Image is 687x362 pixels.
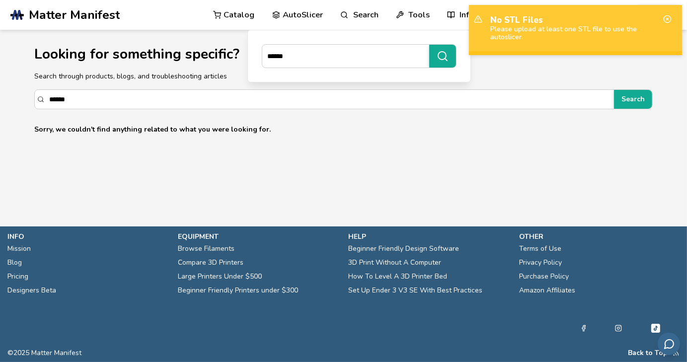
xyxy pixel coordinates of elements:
[614,90,652,109] button: Search
[519,231,680,242] p: other
[580,322,587,334] a: Facebook
[650,322,662,334] a: Tiktok
[7,270,28,284] a: Pricing
[615,322,622,334] a: Instagram
[519,284,575,297] a: Amazon Affiliates
[178,270,262,284] a: Large Printers Under $500
[7,349,81,357] span: © 2025 Matter Manifest
[7,242,31,256] a: Mission
[178,256,243,270] a: Compare 3D Printers
[49,90,609,108] input: Search
[34,124,653,135] p: Sorry, we couldn't find anything related to what you were looking for.
[178,284,298,297] a: Beginner Friendly Printers under $300
[34,71,653,81] p: Search through products, blogs, and troubleshooting articles
[349,284,483,297] a: Set Up Ender 3 V3 SE With Best Practices
[519,242,561,256] a: Terms of Use
[519,256,562,270] a: Privacy Policy
[658,333,680,355] button: Send feedback via email
[491,25,661,41] div: Please upload at least one STL file to use the autoslicer.
[34,47,653,62] h1: Looking for something specific?
[349,231,509,242] p: help
[349,270,448,284] a: How To Level A 3D Printer Bed
[7,231,168,242] p: info
[178,242,234,256] a: Browse Filaments
[491,15,661,25] p: No STL Files
[178,231,338,242] p: equipment
[349,242,459,256] a: Beginner Friendly Design Software
[7,256,22,270] a: Blog
[673,349,680,357] a: RSS Feed
[7,284,56,297] a: Designers Beta
[519,270,569,284] a: Purchase Policy
[628,349,668,357] button: Back to Top
[349,256,442,270] a: 3D Print Without A Computer
[29,8,120,22] span: Matter Manifest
